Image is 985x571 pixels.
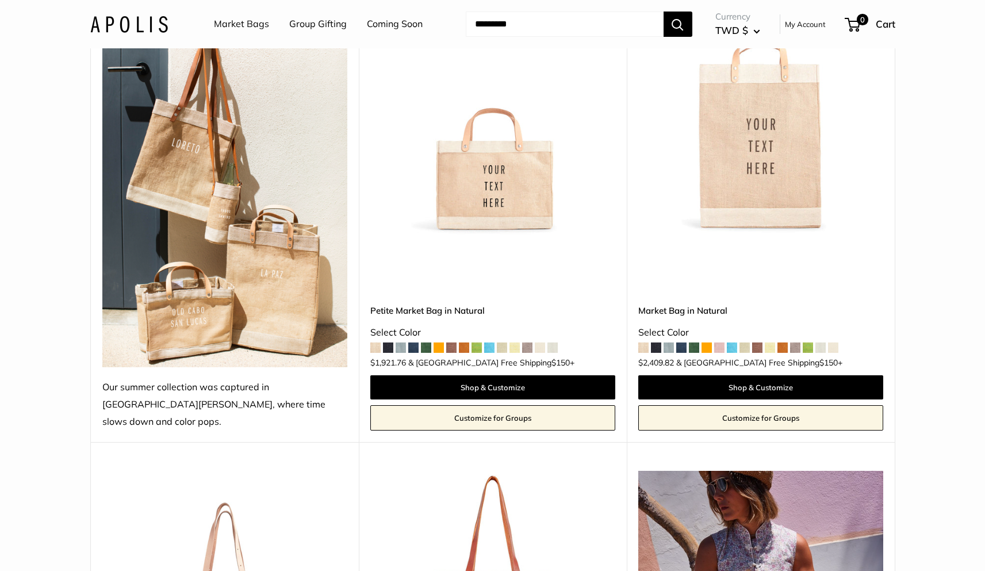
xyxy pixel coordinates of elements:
img: Apolis [90,16,168,32]
a: Shop & Customize [370,375,615,399]
div: Our summer collection was captured in [GEOGRAPHIC_DATA][PERSON_NAME], where time slows down and c... [102,379,347,431]
a: My Account [785,17,826,31]
span: Cart [876,18,895,30]
a: Market Bag in Natural [638,304,883,317]
span: 0 [856,14,868,25]
div: Select Color [370,324,615,341]
a: Petite Market Bag in Natural [370,304,615,317]
span: $2,409.82 [638,359,674,367]
button: TWD $ [715,21,760,40]
input: Search... [466,12,664,37]
a: Shop & Customize [638,375,883,399]
a: Group Gifting [289,16,347,33]
a: Customize for Groups [370,405,615,431]
span: & [GEOGRAPHIC_DATA] Free Shipping + [408,359,574,367]
span: & [GEOGRAPHIC_DATA] Free Shipping + [676,359,842,367]
a: 0 Cart [846,15,895,33]
span: Currency [715,9,760,25]
a: Customize for Groups [638,405,883,431]
span: TWD $ [715,24,748,36]
span: $1,921.76 [370,359,406,367]
a: Coming Soon [367,16,423,33]
div: Select Color [638,324,883,341]
button: Search [664,12,692,37]
span: $150 [819,357,838,368]
span: $150 [551,357,570,368]
a: Market Bags [214,16,269,33]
